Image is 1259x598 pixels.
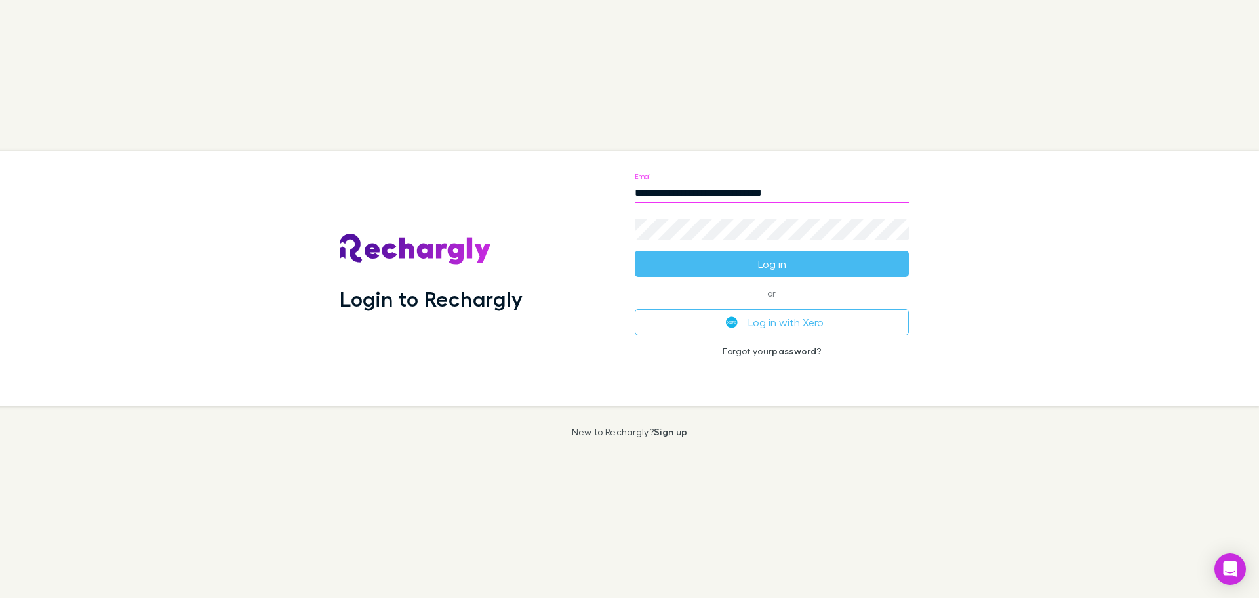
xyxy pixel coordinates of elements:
[635,346,909,356] p: Forgot your ?
[635,251,909,277] button: Log in
[654,426,687,437] a: Sign up
[572,427,688,437] p: New to Rechargly?
[726,316,738,328] img: Xero's logo
[340,234,492,265] img: Rechargly's Logo
[772,345,816,356] a: password
[635,309,909,335] button: Log in with Xero
[635,171,652,181] label: Email
[340,286,523,311] h1: Login to Rechargly
[1214,553,1246,585] div: Open Intercom Messenger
